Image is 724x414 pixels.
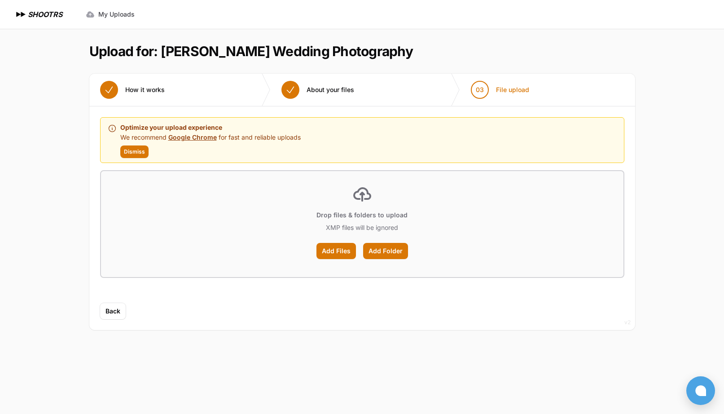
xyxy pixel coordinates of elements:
[460,74,540,106] button: 03 File upload
[125,85,165,94] span: How it works
[28,9,62,20] h1: SHOOTRS
[496,85,529,94] span: File upload
[363,243,408,259] label: Add Folder
[476,85,484,94] span: 03
[120,133,301,142] p: We recommend for fast and reliable uploads
[98,10,135,19] span: My Uploads
[307,85,354,94] span: About your files
[89,43,413,59] h1: Upload for: [PERSON_NAME] Wedding Photography
[326,223,398,232] p: XMP files will be ignored
[14,9,28,20] img: SHOOTRS
[105,307,120,316] span: Back
[120,145,149,158] button: Dismiss
[120,122,301,133] p: Optimize your upload experience
[624,317,631,328] div: v2
[271,74,365,106] button: About your files
[14,9,62,20] a: SHOOTRS SHOOTRS
[100,303,126,319] button: Back
[124,148,145,155] span: Dismiss
[80,6,140,22] a: My Uploads
[316,243,356,259] label: Add Files
[686,376,715,405] button: Open chat window
[89,74,176,106] button: How it works
[316,211,408,220] p: Drop files & folders to upload
[168,133,217,141] a: Google Chrome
